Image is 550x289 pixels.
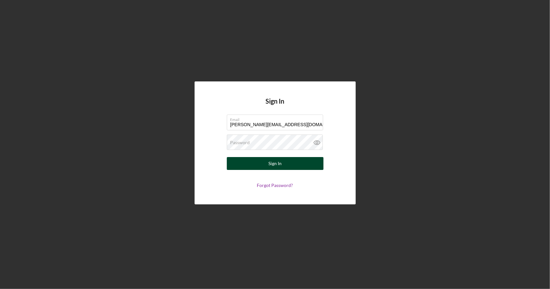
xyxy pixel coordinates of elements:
h4: Sign In [266,98,285,115]
a: Forgot Password? [257,182,293,188]
button: Sign In [227,157,323,170]
label: Email [230,115,323,122]
label: Password [230,140,250,145]
div: Sign In [268,157,282,170]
